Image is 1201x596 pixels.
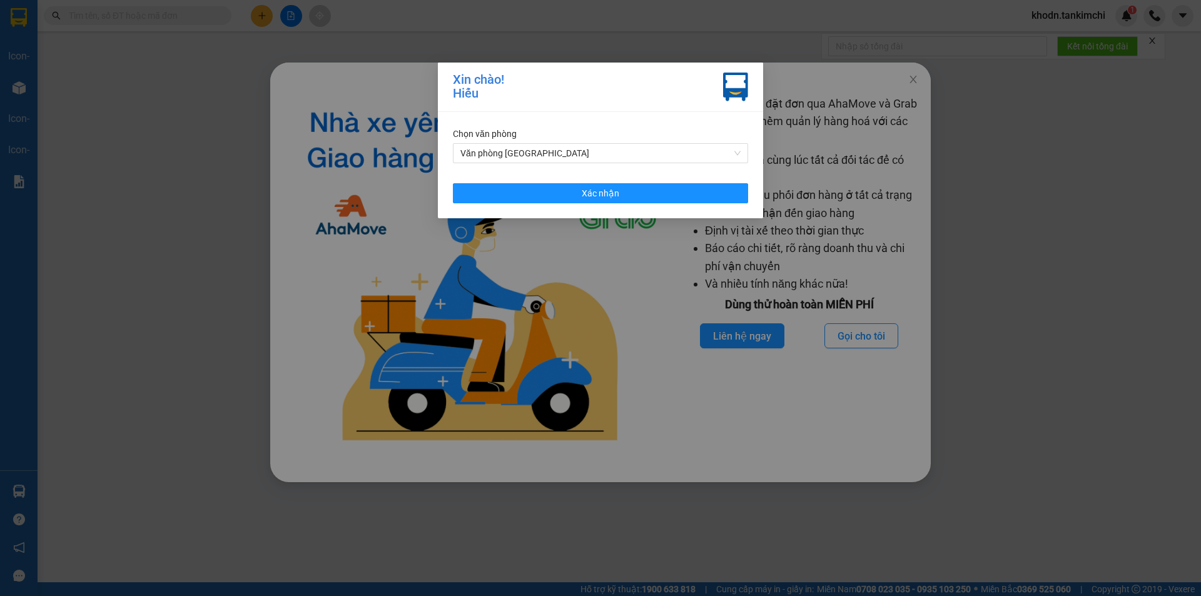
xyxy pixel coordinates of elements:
div: Chọn văn phòng [453,127,748,141]
img: vxr-icon [723,73,748,101]
div: Xin chào! Hiếu [453,73,504,101]
span: Xác nhận [582,186,619,200]
span: Văn phòng Đà Nẵng [460,144,741,163]
button: Xác nhận [453,183,748,203]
